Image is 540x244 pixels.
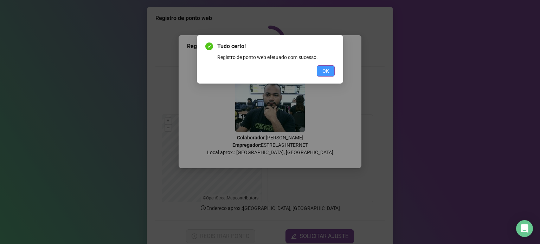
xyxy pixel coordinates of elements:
[322,67,329,75] span: OK
[217,42,335,51] span: Tudo certo!
[317,65,335,77] button: OK
[217,53,335,61] div: Registro de ponto web efetuado com sucesso.
[516,220,533,237] div: Open Intercom Messenger
[205,42,213,50] span: check-circle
